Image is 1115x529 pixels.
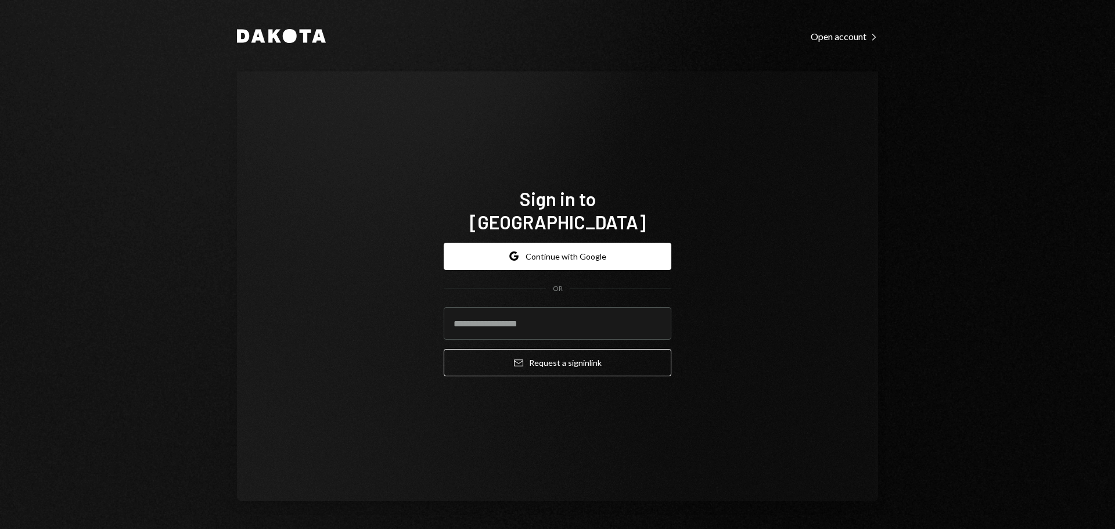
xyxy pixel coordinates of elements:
a: Open account [811,30,878,42]
button: Request a signinlink [444,349,671,376]
div: Open account [811,31,878,42]
h1: Sign in to [GEOGRAPHIC_DATA] [444,187,671,233]
button: Continue with Google [444,243,671,270]
div: OR [553,284,563,294]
